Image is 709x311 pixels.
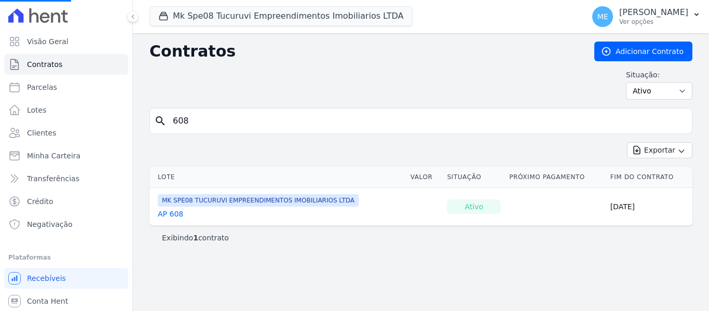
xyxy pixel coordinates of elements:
[606,188,692,226] td: [DATE]
[4,31,128,52] a: Visão Geral
[158,209,183,219] a: AP 608
[167,111,688,131] input: Buscar por nome do lote
[27,82,57,92] span: Parcelas
[27,151,80,161] span: Minha Carteira
[619,7,688,18] p: [PERSON_NAME]
[606,167,692,188] th: Fim do Contrato
[4,77,128,98] a: Parcelas
[27,273,66,283] span: Recebíveis
[154,115,167,127] i: search
[27,219,73,229] span: Negativação
[406,167,443,188] th: Valor
[505,167,606,188] th: Próximo Pagamento
[27,36,69,47] span: Visão Geral
[4,145,128,166] a: Minha Carteira
[27,128,56,138] span: Clientes
[584,2,709,31] button: ME [PERSON_NAME] Ver opções
[162,233,229,243] p: Exibindo contrato
[4,268,128,289] a: Recebíveis
[4,100,128,120] a: Lotes
[149,42,578,61] h2: Contratos
[4,191,128,212] a: Crédito
[4,214,128,235] a: Negativação
[27,296,68,306] span: Conta Hent
[594,42,692,61] a: Adicionar Contrato
[447,199,501,214] div: Ativo
[149,6,413,26] button: Mk Spe08 Tucuruvi Empreendimentos Imobiliarios LTDA
[149,167,406,188] th: Lote
[4,123,128,143] a: Clientes
[626,70,692,80] label: Situação:
[8,251,124,264] div: Plataformas
[27,173,79,184] span: Transferências
[619,18,688,26] p: Ver opções
[158,194,359,207] span: MK SPE08 TUCURUVI EMPREENDIMENTOS IMOBILIARIOS LTDA
[27,105,47,115] span: Lotes
[627,142,692,158] button: Exportar
[27,59,62,70] span: Contratos
[4,168,128,189] a: Transferências
[4,54,128,75] a: Contratos
[193,234,198,242] b: 1
[443,167,505,188] th: Situação
[597,13,608,20] span: ME
[27,196,53,207] span: Crédito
